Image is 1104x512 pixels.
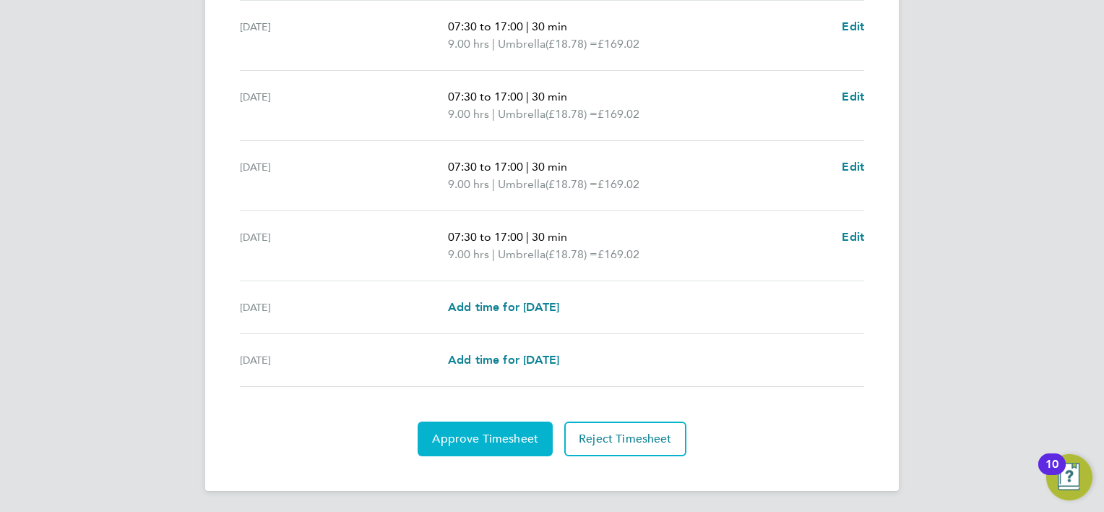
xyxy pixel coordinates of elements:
span: (£18.78) = [545,177,598,191]
span: £169.02 [598,247,639,261]
span: £169.02 [598,37,639,51]
span: Approve Timesheet [432,432,538,446]
span: (£18.78) = [545,107,598,121]
div: [DATE] [240,229,448,263]
div: [DATE] [240,18,448,53]
span: Umbrella [498,176,545,193]
span: 07:30 to 17:00 [448,90,523,103]
span: £169.02 [598,177,639,191]
span: Add time for [DATE] [448,300,559,314]
span: 07:30 to 17:00 [448,20,523,33]
span: Edit [842,90,864,103]
span: 30 min [532,230,567,244]
span: (£18.78) = [545,247,598,261]
button: Open Resource Center, 10 new notifications [1046,454,1092,500]
span: 9.00 hrs [448,177,489,191]
a: Edit [842,229,864,246]
span: | [492,37,495,51]
button: Reject Timesheet [564,422,686,456]
span: Edit [842,230,864,244]
span: Edit [842,20,864,33]
span: (£18.78) = [545,37,598,51]
span: Umbrella [498,106,545,123]
div: [DATE] [240,299,448,316]
div: [DATE] [240,351,448,369]
span: 07:30 to 17:00 [448,230,523,244]
div: 10 [1045,464,1058,483]
span: 30 min [532,90,567,103]
button: Approve Timesheet [418,422,553,456]
span: 9.00 hrs [448,107,489,121]
span: Add time for [DATE] [448,353,559,367]
a: Edit [842,88,864,106]
span: | [526,90,529,103]
span: 9.00 hrs [448,37,489,51]
span: 30 min [532,160,567,174]
span: | [526,20,529,33]
a: Add time for [DATE] [448,351,559,369]
div: [DATE] [240,158,448,193]
div: [DATE] [240,88,448,123]
span: | [492,107,495,121]
span: Umbrella [498,35,545,53]
span: 07:30 to 17:00 [448,160,523,174]
a: Add time for [DATE] [448,299,559,316]
span: Umbrella [498,246,545,263]
span: £169.02 [598,107,639,121]
span: 30 min [532,20,567,33]
span: Edit [842,160,864,174]
a: Edit [842,158,864,176]
span: 9.00 hrs [448,247,489,261]
span: | [492,177,495,191]
a: Edit [842,18,864,35]
span: | [492,247,495,261]
span: | [526,160,529,174]
span: | [526,230,529,244]
span: Reject Timesheet [579,432,672,446]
